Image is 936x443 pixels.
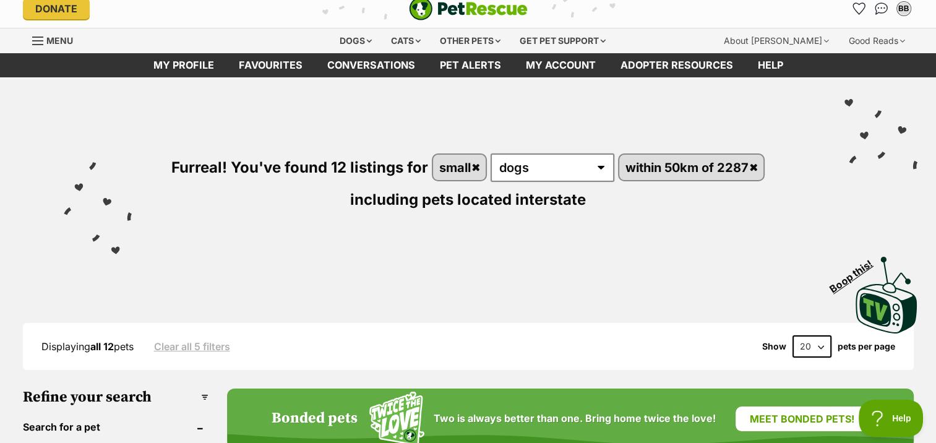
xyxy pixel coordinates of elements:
[511,28,614,53] div: Get pet support
[513,53,608,77] a: My account
[828,250,885,295] span: Boop this!
[859,400,924,437] iframe: Help Scout Beacon - Open
[41,340,134,353] span: Displaying pets
[141,53,226,77] a: My profile
[350,191,586,209] span: including pets located interstate
[745,53,796,77] a: Help
[331,28,380,53] div: Dogs
[433,155,486,180] a: small
[838,342,895,351] label: pets per page
[23,389,208,406] h3: Refine your search
[171,158,428,176] span: Furreal! You've found 12 listings for
[434,413,716,424] span: Two is always better than one. Bring home twice the love!
[427,53,513,77] a: Pet alerts
[154,341,230,352] a: Clear all 5 filters
[315,53,427,77] a: conversations
[840,28,914,53] div: Good Reads
[46,35,73,46] span: Menu
[856,257,917,333] img: PetRescue TV logo
[856,246,917,336] a: Boop this!
[90,340,114,353] strong: all 12
[382,28,429,53] div: Cats
[226,53,315,77] a: Favourites
[23,421,208,432] header: Search for a pet
[431,28,509,53] div: Other pets
[875,2,888,15] img: chat-41dd97257d64d25036548639549fe6c8038ab92f7586957e7f3b1b290dea8141.svg
[32,28,82,51] a: Menu
[898,2,910,15] div: BB
[272,410,358,428] h4: Bonded pets
[608,53,745,77] a: Adopter resources
[736,406,869,431] a: Meet bonded pets!
[762,342,786,351] span: Show
[619,155,763,180] a: within 50km of 2287
[715,28,838,53] div: About [PERSON_NAME]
